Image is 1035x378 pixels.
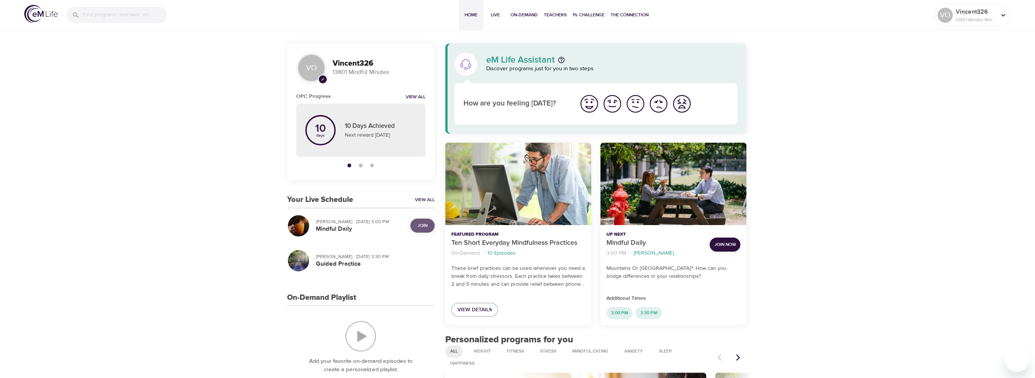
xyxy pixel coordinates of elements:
[634,249,674,257] p: [PERSON_NAME]
[316,253,429,260] p: [PERSON_NAME] · [DATE] 3:30 PM
[579,93,600,114] img: great
[302,357,419,374] p: Add your favorite on-demand episodes to create a personalized playlist.
[462,11,480,19] span: Home
[710,238,740,252] button: Join Now
[296,92,331,101] h6: OPC Progress
[956,7,996,16] p: Vincent326
[938,8,953,23] div: VO
[406,94,426,101] a: View all notifications
[606,238,704,248] p: Mindful Daily
[730,349,746,366] button: Next items
[446,348,462,354] span: All
[1005,348,1029,372] iframe: Button to launch messaging window
[451,231,585,238] p: Featured Program
[451,303,498,317] a: View Details
[600,143,746,225] button: Mindful Daily
[83,7,167,23] input: Find programs, teachers, etc...
[316,225,404,233] h5: Mindful Daily
[648,93,669,114] img: bad
[611,11,649,19] span: The Connection
[602,93,623,114] img: good
[606,249,626,257] p: 3:00 PM
[418,222,427,230] span: Join
[624,92,647,115] button: I'm feeling ok
[451,265,585,288] p: These brief practices can be used whenever you need a break from daily stressors. Each practice t...
[346,321,376,351] img: On-Demand Playlist
[345,131,416,139] p: Next reward [DATE]
[486,65,738,73] p: Discover programs just for you in two steps
[654,348,677,354] span: Sleep
[636,307,662,319] div: 3:30 PM
[670,92,693,115] button: I'm feeling worst
[606,307,633,319] div: 3:00 PM
[510,11,538,19] span: On-Demand
[487,249,516,257] p: 10 Episodes
[629,248,631,258] li: ·
[544,11,567,19] span: Teachers
[620,348,647,354] span: Anxiety
[671,93,692,114] img: worst
[463,98,569,109] p: How are you feeling [DATE]?
[445,143,591,225] button: Ten Short Everyday Mindfulness Practices
[457,305,492,315] span: View Details
[606,295,740,302] p: Additional Times
[535,345,561,358] div: Stress
[606,248,704,258] nav: breadcrumb
[446,360,479,367] span: Happiness
[287,293,356,302] h3: On-Demand Playlist
[415,197,435,203] a: View All
[714,241,736,249] span: Join Now
[486,55,555,65] p: eM Life Assistant
[469,348,495,354] span: Weight
[647,92,670,115] button: I'm feeling bad
[536,348,561,354] span: Stress
[483,248,484,258] li: ·
[24,5,58,23] img: logo
[460,58,472,70] img: eM Life Assistant
[287,195,353,204] h3: Your Live Schedule
[445,358,479,370] div: Happiness
[601,92,624,115] button: I'm feeling good
[606,265,740,280] p: Mountains Or [GEOGRAPHIC_DATA]?: How can you bridge differences in your relationships?
[502,345,529,358] div: Fitness
[333,68,426,77] p: 13801 Mindful Minutes
[445,345,463,358] div: All
[451,249,480,257] p: On-Demand
[451,238,585,248] p: Ten Short Everyday Mindfulness Practices
[451,248,585,258] nav: breadcrumb
[567,345,613,358] div: Mindful Eating
[345,121,416,131] p: 10 Days Achieved
[606,231,704,238] p: Up Next
[333,59,426,68] h3: Vincent326
[316,218,404,225] p: [PERSON_NAME] · [DATE] 3:00 PM
[296,53,327,83] div: VO
[625,93,646,114] img: ok
[654,345,677,358] div: Sleep
[568,348,613,354] span: Mindful Eating
[573,11,605,19] span: 1% Challenge
[469,345,496,358] div: Weight
[606,310,633,316] span: 3:00 PM
[578,92,601,115] button: I'm feeling great
[502,348,529,354] span: Fitness
[636,310,662,316] span: 3:30 PM
[410,219,435,233] button: Join
[316,260,429,268] h5: Guided Practice
[956,16,996,23] p: 13801 Mindful Minutes
[619,345,648,358] div: Anxiety
[445,334,747,345] h2: Personalized programs for you
[315,134,326,137] p: days
[486,11,504,19] span: Live
[315,123,326,134] p: 10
